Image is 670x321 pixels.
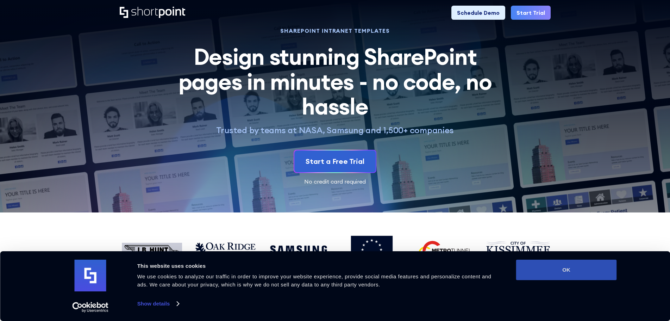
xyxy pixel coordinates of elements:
iframe: Chat Widget [543,239,670,321]
h1: SHAREPOINT INTRANET TEMPLATES [170,28,500,33]
img: logo [75,260,106,291]
h2: Design stunning SharePoint pages in minutes - no code, no hassle [170,44,500,119]
p: Trusted by teams at NASA, Samsung and 1,500+ companies [170,125,500,136]
a: Show details [137,298,179,309]
a: Start Trial [511,6,551,20]
div: No credit card required [120,179,551,184]
a: Schedule Demo [451,6,505,20]
a: Usercentrics Cookiebot - opens in a new window [60,302,121,313]
span: We use cookies to analyze our traffic in order to improve your website experience, provide social... [137,273,491,288]
div: Start a Free Trial [306,156,364,167]
div: This website uses cookies [137,262,500,270]
a: Start a Free Trial [294,150,376,172]
button: OK [516,260,617,280]
a: Home [120,7,185,19]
